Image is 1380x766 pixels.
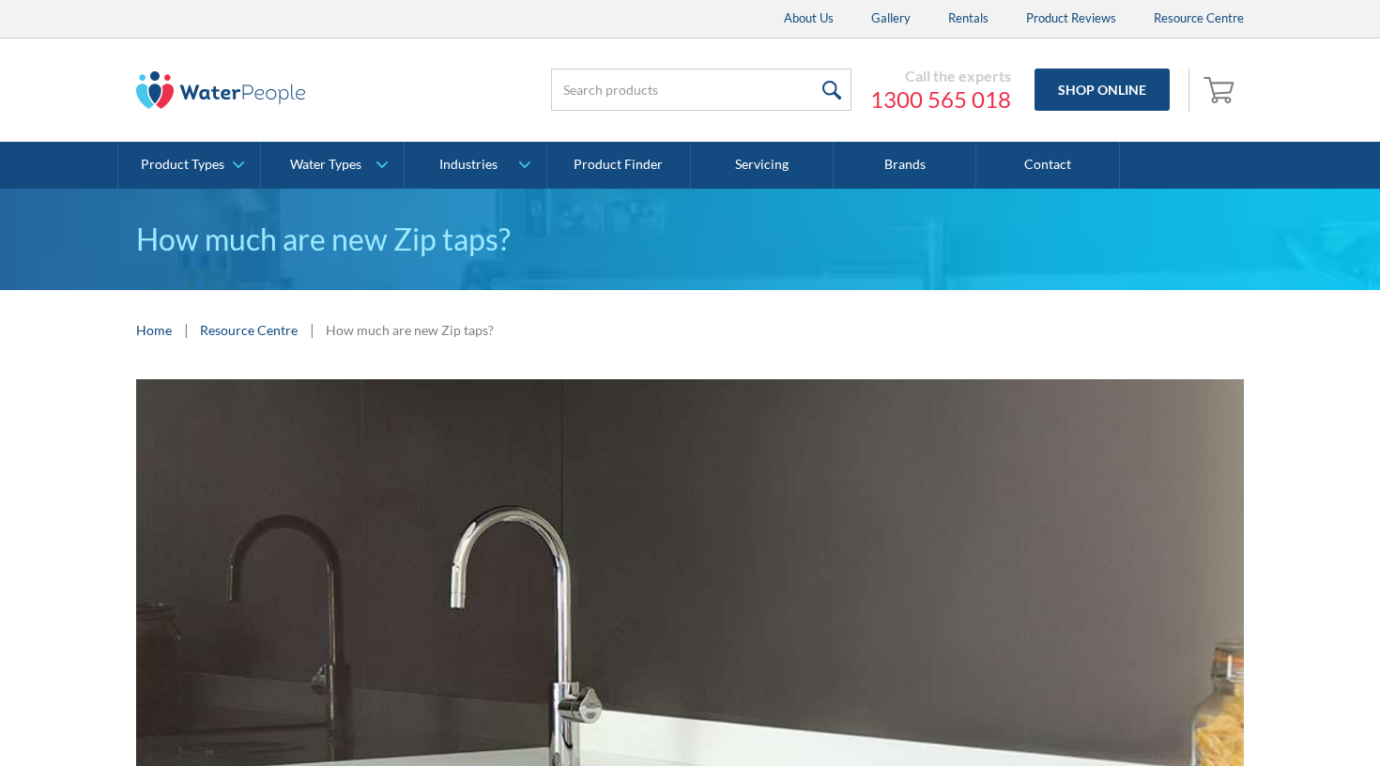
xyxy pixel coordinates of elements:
[326,320,494,340] div: How much are new Zip taps?
[870,85,1011,114] a: 1300 565 018
[118,142,260,189] a: Product Types
[261,142,403,189] a: Water Types
[547,142,690,189] a: Product Finder
[976,142,1119,189] a: Contact
[136,71,305,109] img: The Water People
[1035,69,1170,111] a: Shop Online
[200,320,298,340] a: Resource Centre
[141,157,224,173] div: Product Types
[307,318,316,341] div: |
[290,157,361,173] div: Water Types
[551,69,851,111] input: Search products
[136,217,1244,262] h1: How much are new Zip taps?
[181,318,191,341] div: |
[870,67,1011,85] div: Call the experts
[691,142,834,189] a: Servicing
[405,142,546,189] a: Industries
[439,157,498,173] div: Industries
[136,320,172,340] a: Home
[834,142,976,189] a: Brands
[1199,68,1244,113] a: Open empty cart
[1204,74,1239,104] img: shopping cart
